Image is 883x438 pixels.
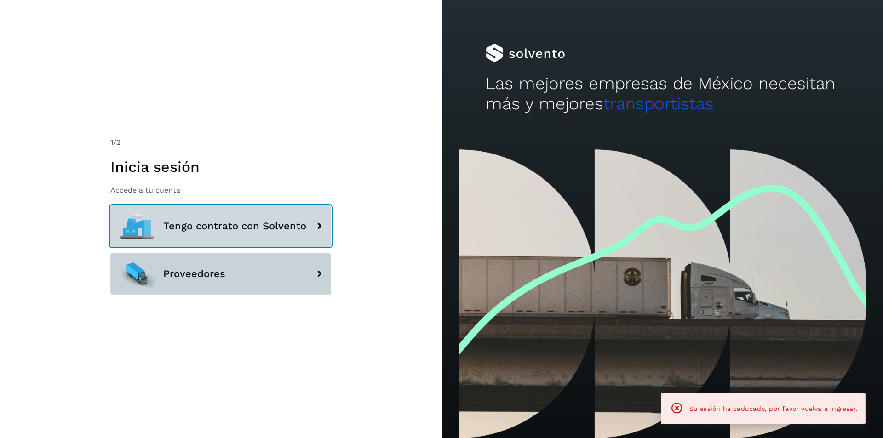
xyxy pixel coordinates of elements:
h2: Las mejores empresas de México necesitan más y mejores [486,74,839,114]
div: /2 [110,137,331,148]
span: Su sesión ha caducado, por favor vuelva a ingresar. [689,405,858,412]
span: Tengo contrato con Solvento [163,221,306,232]
p: Accede a tu cuenta [110,186,331,194]
span: transportistas [603,94,714,114]
span: Proveedores [163,268,225,279]
h1: Inicia sesión [110,158,331,176]
button: Tengo contrato con Solvento [110,205,331,247]
button: Proveedores [110,253,331,295]
span: 1 [110,138,113,147]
